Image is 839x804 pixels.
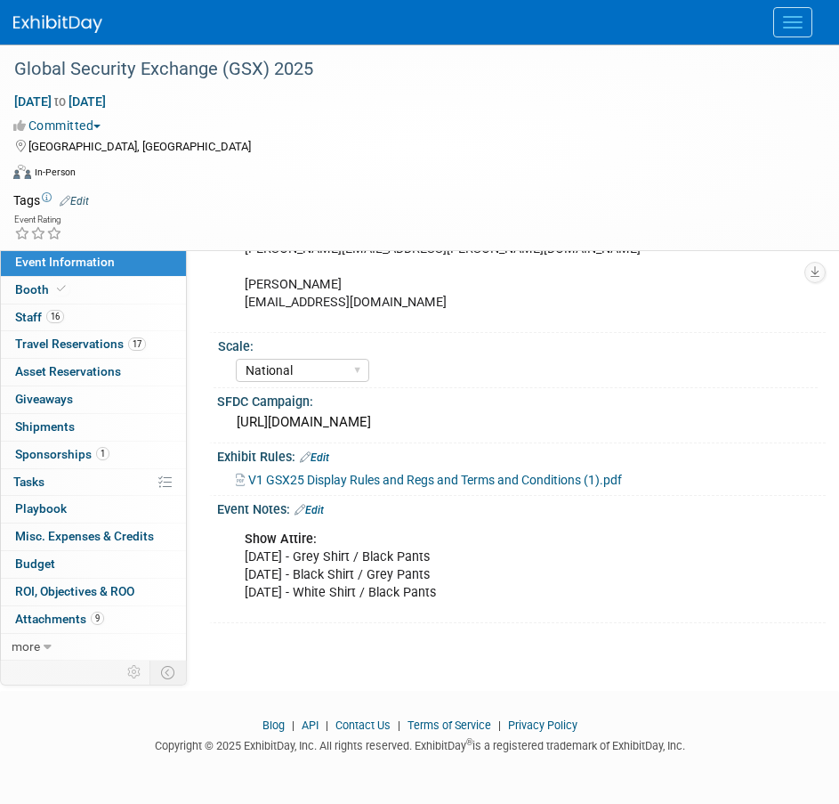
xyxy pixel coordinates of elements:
span: Booth [15,282,69,296]
button: Menu [773,7,812,37]
a: Edit [300,451,329,464]
span: | [287,719,299,732]
a: Attachments9 [1,606,186,633]
a: Giveaways [1,386,186,413]
a: Sponsorships1 [1,442,186,468]
a: Edit [60,195,89,207]
a: Booth [1,277,186,304]
a: API [302,719,319,732]
span: Budget [15,556,55,571]
span: 17 [128,337,146,351]
img: ExhibitDay [13,15,102,33]
a: Playbook [1,496,186,523]
span: Giveaways [15,392,73,406]
a: Travel Reservations17 [1,331,186,358]
div: Exhibit Rules: [217,443,826,467]
a: Terms of Service [407,719,491,732]
span: Misc. Expenses & Credits [15,529,154,543]
a: Asset Reservations [1,359,186,386]
a: Budget [1,551,186,578]
a: Edit [294,504,324,516]
span: [DATE] [DATE] [13,93,107,110]
a: Privacy Policy [508,719,577,732]
span: | [321,719,333,732]
div: Event Rating [14,215,62,224]
b: Show Attire: [245,532,317,547]
a: Event Information [1,249,186,276]
button: Committed [13,117,108,134]
a: Blog [262,719,285,732]
a: V1 GSX25 Display Rules and Regs and Terms and Conditions (1).pdf [236,473,622,487]
div: [DATE] - Grey Shirt / Black Pants [DATE] - Black Shirt / Grey Pants [DATE] - White Shirt / Black ... [232,522,793,611]
div: [PERSON_NAME] [PERSON_NAME][EMAIL_ADDRESS][PERSON_NAME][DOMAIN_NAME] [PERSON_NAME] [EMAIL_ADDRESS... [232,214,793,321]
div: Copyright © 2025 ExhibitDay, Inc. All rights reserved. ExhibitDay is a registered trademark of Ex... [13,734,826,754]
span: Sponsorships [15,447,109,461]
span: [GEOGRAPHIC_DATA], [GEOGRAPHIC_DATA] [28,140,251,153]
span: Tasks [13,475,44,489]
a: Contact Us [335,719,391,732]
span: 9 [91,612,104,625]
a: more [1,634,186,661]
div: Global Security Exchange (GSX) 2025 [8,53,803,85]
a: ROI, Objectives & ROO [1,579,186,605]
span: 1 [96,447,109,460]
div: Scale: [218,333,818,355]
a: Tasks [1,469,186,496]
span: Shipments [15,419,75,434]
sup: ® [466,737,472,747]
span: Staff [15,310,64,324]
td: Personalize Event Tab Strip [119,661,150,684]
span: | [393,719,405,732]
span: Event Information [15,255,115,269]
span: Asset Reservations [15,364,121,378]
a: Shipments [1,414,186,441]
div: [URL][DOMAIN_NAME] [230,409,812,436]
span: more [12,639,40,654]
a: Staff16 [1,305,186,331]
td: Toggle Event Tabs [150,661,187,684]
span: Attachments [15,612,104,626]
div: Event Notes: [217,496,826,519]
span: V1 GSX25 Display Rules and Regs and Terms and Conditions (1).pdf [248,473,622,487]
a: Misc. Expenses & Credits [1,524,186,550]
img: Format-Inperson.png [13,165,31,179]
div: SFDC Campaign: [217,388,826,410]
span: to [52,94,69,109]
span: Playbook [15,501,67,516]
span: | [494,719,505,732]
i: Booth reservation complete [57,284,66,294]
div: Event Format [13,162,817,189]
span: Travel Reservations [15,337,146,351]
td: Tags [13,191,89,209]
div: In-Person [34,166,76,179]
span: ROI, Objectives & ROO [15,584,134,598]
span: 16 [46,310,64,323]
